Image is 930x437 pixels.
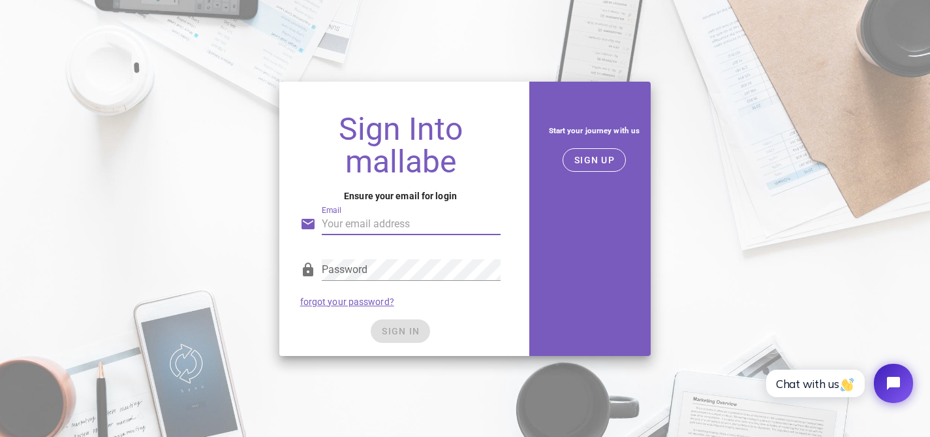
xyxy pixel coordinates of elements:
h1: Sign Into mallabe [300,113,501,178]
span: SIGN UP [574,155,615,165]
label: Email [322,206,341,216]
input: Your email address [322,214,501,235]
iframe: Tidio Chat [752,353,924,414]
h4: Ensure your email for login [300,189,501,203]
a: forgot your password? [300,297,394,307]
h5: Start your journey with us [548,123,640,138]
button: SIGN UP [563,148,626,172]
